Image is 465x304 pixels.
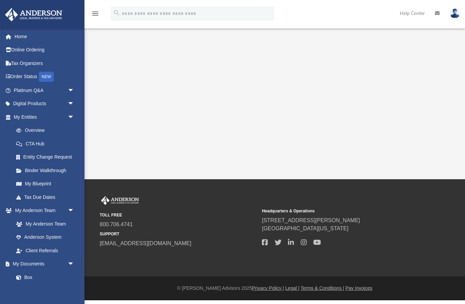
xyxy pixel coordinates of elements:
[68,257,81,271] span: arrow_drop_down
[9,177,81,191] a: My Blueprint
[9,190,84,204] a: Tax Due Dates
[5,84,84,97] a: Platinum Q&Aarrow_drop_down
[301,285,344,291] a: Terms & Conditions |
[5,43,84,57] a: Online Ordering
[91,13,99,18] a: menu
[5,110,84,124] a: My Entitiesarrow_drop_down
[5,56,84,70] a: Tax Organizers
[68,84,81,97] span: arrow_drop_down
[9,164,84,177] a: Binder Walkthrough
[9,217,78,231] a: My Anderson Team
[252,285,284,291] a: Privacy Policy |
[5,97,84,111] a: Digital Productsarrow_drop_down
[3,8,64,21] img: Anderson Advisors Platinum Portal
[68,204,81,218] span: arrow_drop_down
[39,72,54,82] div: NEW
[5,257,81,271] a: My Documentsarrow_drop_down
[113,9,120,17] i: search
[100,196,140,205] img: Anderson Advisors Platinum Portal
[9,124,84,137] a: Overview
[5,204,81,217] a: My Anderson Teamarrow_drop_down
[9,271,78,284] a: Box
[262,226,348,231] a: [GEOGRAPHIC_DATA][US_STATE]
[262,208,419,214] small: Headquarters & Operations
[9,137,84,150] a: CTA Hub
[5,30,84,43] a: Home
[84,285,465,292] div: © [PERSON_NAME] Advisors 2025
[262,217,360,223] a: [STREET_ADDRESS][PERSON_NAME]
[450,8,460,18] img: User Pic
[9,244,81,257] a: Client Referrals
[68,110,81,124] span: arrow_drop_down
[285,285,299,291] a: Legal |
[100,240,191,246] a: [EMAIL_ADDRESS][DOMAIN_NAME]
[100,231,257,237] small: SUPPORT
[9,150,84,164] a: Entity Change Request
[100,212,257,218] small: TOLL FREE
[345,285,372,291] a: Pay Invoices
[100,221,133,227] a: 800.706.4741
[9,231,81,244] a: Anderson System
[5,70,84,84] a: Order StatusNEW
[91,9,99,18] i: menu
[68,97,81,111] span: arrow_drop_down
